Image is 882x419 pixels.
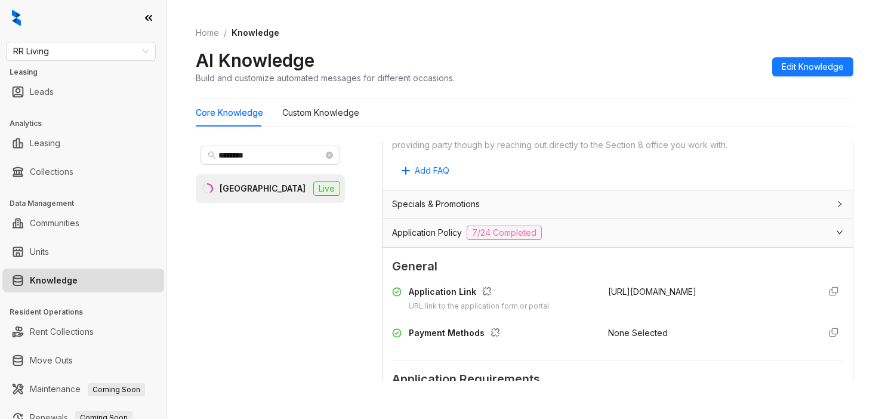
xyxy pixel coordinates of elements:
[30,80,54,104] a: Leads
[409,285,551,301] div: Application Link
[326,152,333,159] span: close-circle
[196,72,455,84] div: Build and customize automated messages for different occasions.
[383,190,853,218] div: Specials & Promotions
[208,151,216,159] span: search
[608,328,668,338] span: None Selected
[2,160,164,184] li: Collections
[30,349,73,372] a: Move Outs
[313,181,340,196] span: Live
[2,269,164,292] li: Knowledge
[2,131,164,155] li: Leasing
[30,320,94,344] a: Rent Collections
[232,27,279,38] span: Knowledge
[2,211,164,235] li: Communities
[10,67,166,78] h3: Leasing
[415,164,449,177] span: Add FAQ
[383,218,853,247] div: Application Policy7/24 Completed
[2,80,164,104] li: Leads
[608,286,696,297] span: [URL][DOMAIN_NAME]
[836,229,843,236] span: expanded
[282,106,359,119] div: Custom Knowledge
[392,161,459,180] button: Add FAQ
[2,320,164,344] li: Rent Collections
[30,211,79,235] a: Communities
[30,160,73,184] a: Collections
[467,226,542,240] span: 7/24 Completed
[193,26,221,39] a: Home
[2,240,164,264] li: Units
[196,106,263,119] div: Core Knowledge
[220,182,306,195] div: [GEOGRAPHIC_DATA]
[30,131,60,155] a: Leasing
[88,383,145,396] span: Coming Soon
[13,42,149,60] span: RR Living
[2,349,164,372] li: Move Outs
[409,326,505,342] div: Payment Methods
[392,257,843,276] span: General
[392,198,480,211] span: Specials & Promotions
[10,118,166,129] h3: Analytics
[772,57,853,76] button: Edit Knowledge
[224,26,227,39] li: /
[196,49,314,72] h2: AI Knowledge
[392,226,462,239] span: Application Policy
[30,240,49,264] a: Units
[12,10,21,26] img: logo
[30,269,78,292] a: Knowledge
[836,201,843,208] span: collapsed
[2,377,164,401] li: Maintenance
[409,301,551,312] div: URL link to the application form or portal.
[782,60,844,73] span: Edit Knowledge
[392,370,843,389] span: Application Requirements
[10,198,166,209] h3: Data Management
[10,307,166,318] h3: Resident Operations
